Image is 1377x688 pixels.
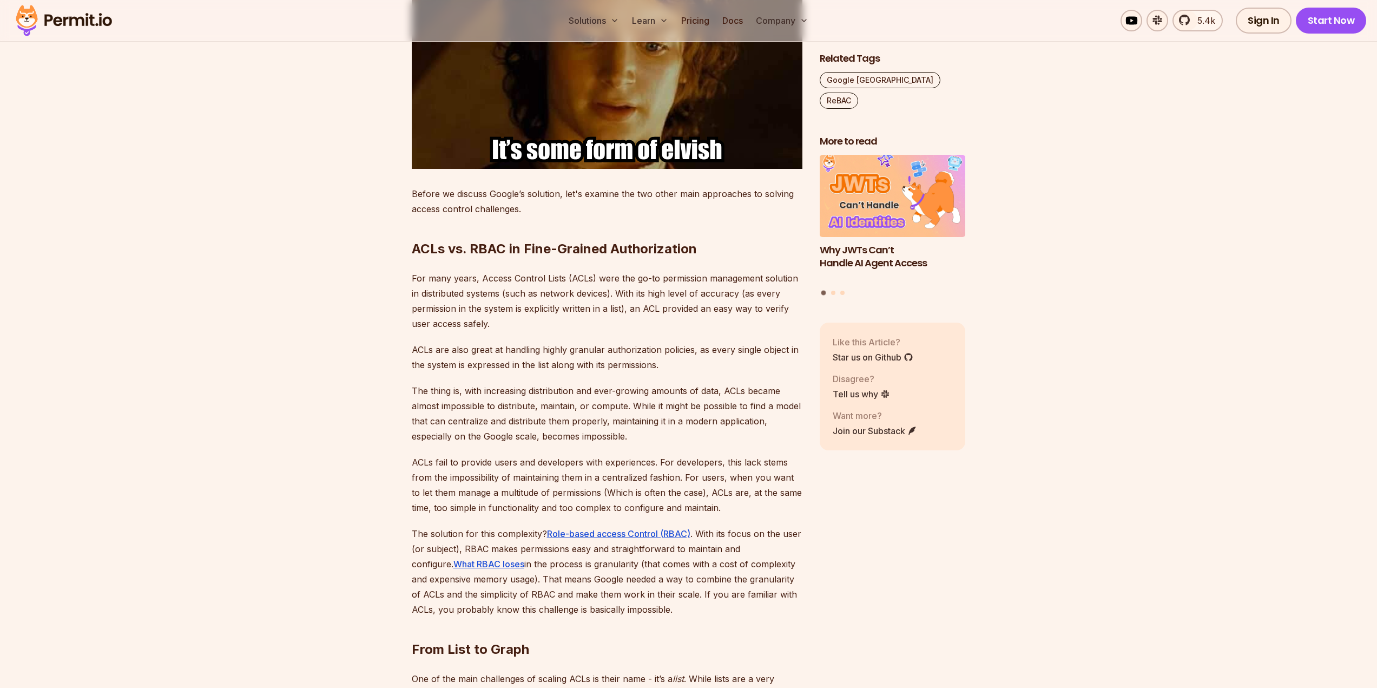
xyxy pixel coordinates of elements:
a: Role-based access Control (RBAC) [547,528,690,539]
a: Why JWTs Can’t Handle AI Agent AccessWhy JWTs Can’t Handle AI Agent Access [820,155,966,284]
p: Before we discuss Google’s solution, let's examine the two other main approaches to solving acces... [412,186,802,217]
button: Solutions [564,10,623,31]
a: What RBAC loses [453,559,524,569]
a: ReBAC [820,93,858,109]
div: Posts [820,155,966,297]
strong: ACLs vs. RBAC in Fine-Grained Authorization [412,241,697,257]
h2: Related Tags [820,52,966,65]
button: Learn [628,10,673,31]
img: Permit logo [11,2,117,39]
p: The solution for this complexity? . With its focus on the user (or subject), RBAC makes permissio... [412,526,802,617]
a: Pricing [677,10,714,31]
a: Docs [718,10,747,31]
button: Go to slide 3 [840,290,845,294]
li: 1 of 3 [820,155,966,284]
strong: From List to Graph [412,641,529,657]
p: Like this Article? [833,335,913,348]
img: Why JWTs Can’t Handle AI Agent Access [820,155,966,237]
button: Go to slide 1 [821,290,826,295]
span: 5.4k [1191,14,1215,27]
p: Disagree? [833,372,890,385]
h2: More to read [820,135,966,148]
a: Google [GEOGRAPHIC_DATA] [820,72,940,88]
p: For many years, Access Control Lists (ACLs) were the go-to permission management solution in dist... [412,271,802,331]
button: Go to slide 2 [831,290,835,294]
em: list [673,673,684,684]
p: The thing is, with increasing distribution and ever-growing amounts of data, ACLs became almost i... [412,383,802,444]
p: ACLs fail to provide users and developers with experiences. For developers, this lack stems from ... [412,455,802,515]
button: Company [752,10,813,31]
a: 5.4k [1172,10,1223,31]
p: ACLs are also great at handling highly granular authorization policies, as every single object in... [412,342,802,372]
a: Tell us why [833,387,890,400]
a: Start Now [1296,8,1367,34]
a: Join our Substack [833,424,917,437]
p: Want more? [833,409,917,422]
h3: Why JWTs Can’t Handle AI Agent Access [820,243,966,270]
a: Sign In [1236,8,1292,34]
a: Star us on Github [833,350,913,363]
